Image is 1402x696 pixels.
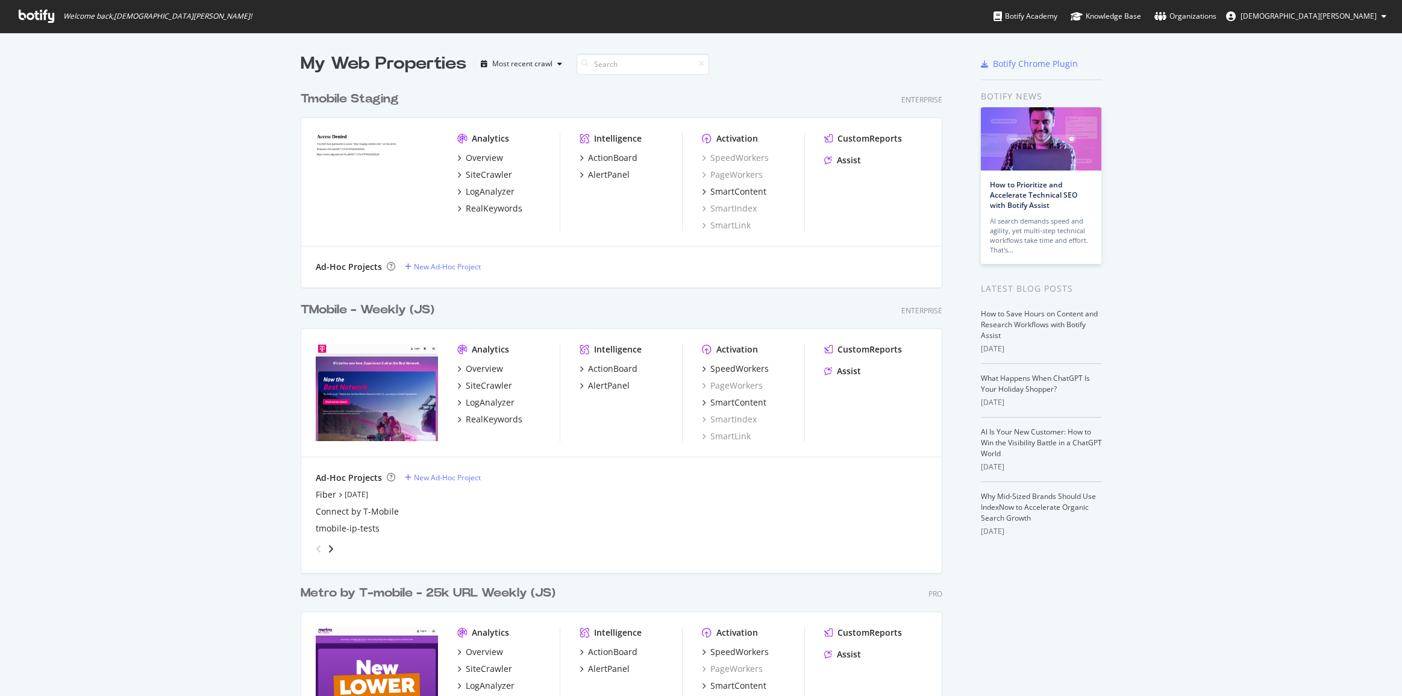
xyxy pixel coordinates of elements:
a: ActionBoard [580,152,637,164]
div: New Ad-Hoc Project [414,472,481,483]
button: [DEMOGRAPHIC_DATA][PERSON_NAME] [1216,7,1396,26]
a: Why Mid-Sized Brands Should Use IndexNow to Accelerate Organic Search Growth [981,491,1096,523]
div: Activation [716,343,758,356]
a: New Ad-Hoc Project [405,262,481,272]
div: Intelligence [594,343,642,356]
img: t-mobile.com [316,343,438,441]
a: PageWorkers [702,380,763,392]
a: ActionBoard [580,646,637,658]
div: Assist [837,154,861,166]
a: SiteCrawler [457,380,512,392]
a: SpeedWorkers [702,646,769,658]
a: LogAnalyzer [457,397,515,409]
div: Latest Blog Posts [981,282,1102,295]
a: RealKeywords [457,202,522,215]
a: SmartIndex [702,202,757,215]
div: AlertPanel [588,380,630,392]
div: RealKeywords [466,202,522,215]
div: Intelligence [594,133,642,145]
div: Pro [928,589,942,599]
div: [DATE] [981,343,1102,354]
div: Knowledge Base [1071,10,1141,22]
div: SiteCrawler [466,380,512,392]
div: SiteCrawler [466,169,512,181]
div: Ad-Hoc Projects [316,472,382,484]
div: [DATE] [981,397,1102,408]
a: LogAnalyzer [457,186,515,198]
div: Enterprise [901,306,942,316]
div: SmartContent [710,397,766,409]
div: LogAnalyzer [466,397,515,409]
div: My Web Properties [301,52,466,76]
a: Overview [457,363,503,375]
div: AlertPanel [588,169,630,181]
div: Ad-Hoc Projects [316,261,382,273]
div: angle-right [327,543,335,555]
a: Overview [457,152,503,164]
a: AlertPanel [580,663,630,675]
div: Intelligence [594,627,642,639]
div: Analytics [472,133,509,145]
a: PageWorkers [702,663,763,675]
div: angle-left [311,539,327,559]
a: PageWorkers [702,169,763,181]
a: SpeedWorkers [702,152,769,164]
div: Botify Academy [994,10,1057,22]
div: RealKeywords [466,413,522,425]
button: Most recent crawl [476,54,567,74]
a: TMobile - Weekly (JS) [301,301,439,319]
span: Welcome back, [DEMOGRAPHIC_DATA][PERSON_NAME] ! [63,11,252,21]
div: New Ad-Hoc Project [414,262,481,272]
a: Metro by T-mobile - 25k URL Weekly (JS) [301,585,560,602]
div: SmartContent [710,186,766,198]
a: ActionBoard [580,363,637,375]
img: How to Prioritize and Accelerate Technical SEO with Botify Assist [981,107,1101,171]
div: Activation [716,133,758,145]
a: SmartContent [702,186,766,198]
input: Search [577,54,709,75]
a: SmartContent [702,680,766,692]
div: AI search demands speed and agility, yet multi-step technical workflows take time and effort. Tha... [990,216,1092,255]
div: tmobile-ip-tests [316,522,380,535]
a: LogAnalyzer [457,680,515,692]
span: Christian Charles [1241,11,1377,21]
a: SmartLink [702,219,751,231]
a: How to Save Hours on Content and Research Workflows with Botify Assist [981,309,1098,340]
div: AlertPanel [588,663,630,675]
a: RealKeywords [457,413,522,425]
div: Overview [466,646,503,658]
a: Overview [457,646,503,658]
a: SiteCrawler [457,663,512,675]
div: Analytics [472,343,509,356]
img: tmobilestaging.com [316,133,438,230]
div: CustomReports [837,133,902,145]
div: CustomReports [837,343,902,356]
div: SpeedWorkers [710,646,769,658]
div: Organizations [1154,10,1216,22]
a: Botify Chrome Plugin [981,58,1078,70]
a: CustomReports [824,343,902,356]
a: AI Is Your New Customer: How to Win the Visibility Battle in a ChatGPT World [981,427,1102,459]
div: Overview [466,363,503,375]
a: Assist [824,365,861,377]
div: Activation [716,627,758,639]
a: Fiber [316,489,336,501]
a: Assist [824,154,861,166]
a: AlertPanel [580,169,630,181]
a: SmartLink [702,430,751,442]
div: Connect by T-Mobile [316,506,399,518]
div: TMobile - Weekly (JS) [301,301,434,319]
div: ActionBoard [588,363,637,375]
a: How to Prioritize and Accelerate Technical SEO with Botify Assist [990,180,1077,210]
a: CustomReports [824,627,902,639]
a: SmartIndex [702,413,757,425]
div: ActionBoard [588,152,637,164]
div: [DATE] [981,526,1102,537]
div: SiteCrawler [466,663,512,675]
